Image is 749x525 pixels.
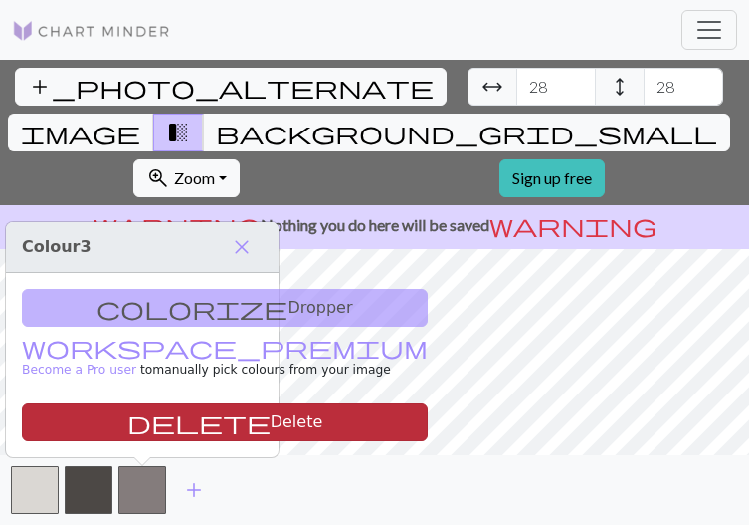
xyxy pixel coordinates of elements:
[169,471,219,509] button: Add color
[94,211,261,239] span: warning
[166,119,190,146] span: transition_fade
[22,342,428,377] a: Become a Pro user
[182,476,206,504] span: add
[681,10,737,50] button: Toggle navigation
[22,333,428,361] span: workspace_premium
[174,168,215,187] span: Zoom
[22,342,428,377] small: to manually pick colours from your image
[22,237,92,256] span: Colour 3
[21,119,140,146] span: image
[127,408,271,436] span: delete
[28,73,434,101] span: add_photo_alternate
[489,211,656,239] span: warning
[133,159,240,197] button: Zoom
[216,119,717,146] span: background_grid_small
[480,73,504,101] span: arrow_range
[8,213,741,237] p: Nothing you do here will be saved
[230,233,254,261] span: close
[12,19,171,43] img: Logo
[608,73,632,101] span: height
[499,159,605,197] a: Sign up free
[22,403,428,441] button: Delete color
[146,164,170,192] span: zoom_in
[221,230,263,264] button: Close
